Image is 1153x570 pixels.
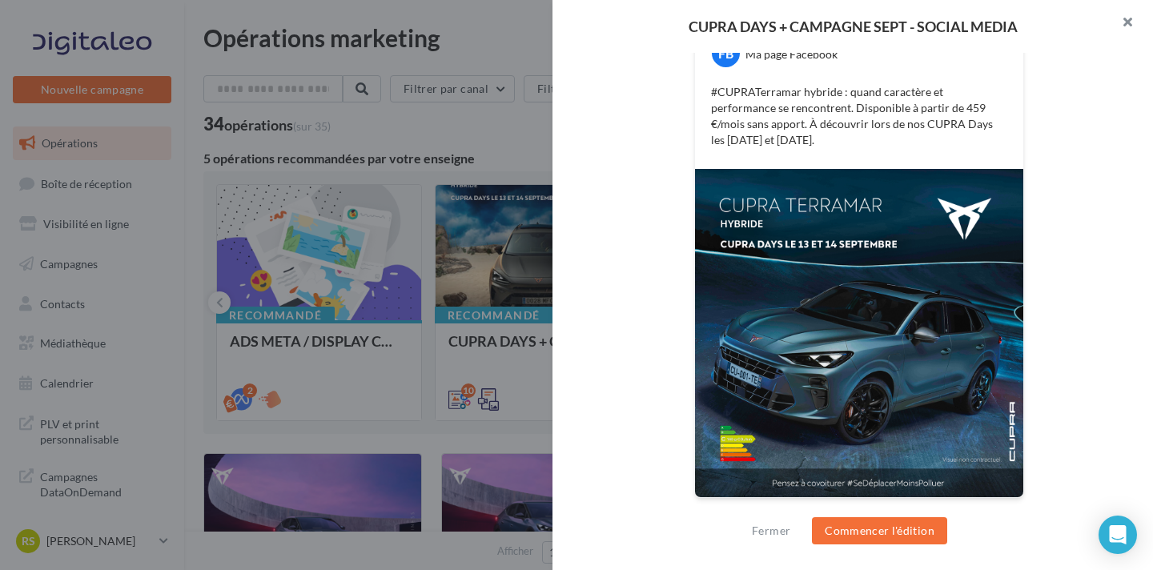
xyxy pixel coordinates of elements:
div: La prévisualisation est non-contractuelle [694,498,1024,519]
div: CUPRA DAYS + CAMPAGNE SEPT - SOCIAL MEDIA [578,19,1127,34]
button: Commencer l'édition [812,517,947,544]
button: Fermer [745,521,797,540]
div: Open Intercom Messenger [1099,516,1137,554]
div: FB [712,39,740,67]
p: #CUPRATerramar hybride : quand caractère et performance se rencontrent. Disponible à partir de 45... [711,84,1007,148]
div: Ma page Facebook [745,46,838,62]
